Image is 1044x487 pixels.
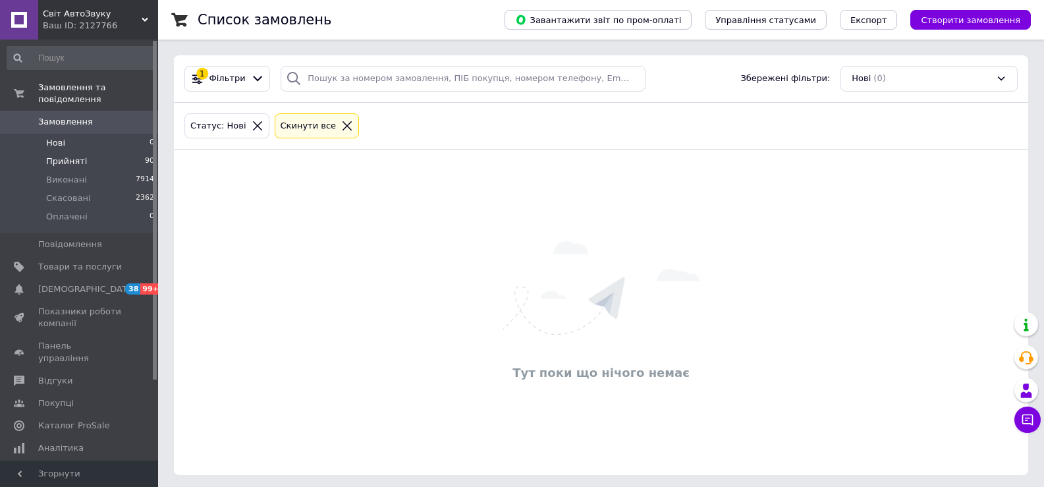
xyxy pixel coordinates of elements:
span: Нові [852,72,871,85]
span: [DEMOGRAPHIC_DATA] [38,283,136,295]
div: Cкинути все [278,119,339,133]
input: Пошук [7,46,155,70]
span: Каталог ProSale [38,420,109,432]
span: Прийняті [46,156,87,167]
span: 0 [150,211,154,223]
span: Замовлення та повідомлення [38,82,158,105]
button: Створити замовлення [910,10,1031,30]
span: Показники роботи компанії [38,306,122,329]
span: Замовлення [38,116,93,128]
button: Управління статусами [705,10,827,30]
span: Відгуки [38,375,72,387]
span: 99+ [140,283,162,295]
a: Створити замовлення [897,14,1031,24]
h1: Список замовлень [198,12,331,28]
div: Тут поки що нічого немає [180,364,1022,381]
span: Оплачені [46,211,88,223]
span: Завантажити звіт по пром-оплаті [515,14,681,26]
span: Фільтри [209,72,246,85]
div: Ваш ID: 2127766 [43,20,158,32]
span: 7914 [136,174,154,186]
span: 0 [150,137,154,149]
div: 1 [196,68,208,80]
span: Товари та послуги [38,261,122,273]
span: Аналітика [38,442,84,454]
span: Управління статусами [715,15,816,25]
span: 2362 [136,192,154,204]
span: Нові [46,137,65,149]
button: Експорт [840,10,898,30]
span: 90 [145,156,154,167]
span: Виконані [46,174,87,186]
span: Скасовані [46,192,91,204]
span: (0) [873,73,885,83]
span: Покупці [38,397,74,409]
input: Пошук за номером замовлення, ПІБ покупця, номером телефону, Email, номером накладної [281,66,645,92]
button: Завантажити звіт по пром-оплаті [505,10,692,30]
span: Експорт [850,15,887,25]
span: Світ АвтоЗвуку [43,8,142,20]
div: Статус: Нові [188,119,249,133]
span: Створити замовлення [921,15,1020,25]
span: Панель управління [38,340,122,364]
span: Збережені фільтри: [740,72,830,85]
span: 38 [125,283,140,295]
span: Повідомлення [38,239,102,250]
button: Чат з покупцем [1014,407,1041,433]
